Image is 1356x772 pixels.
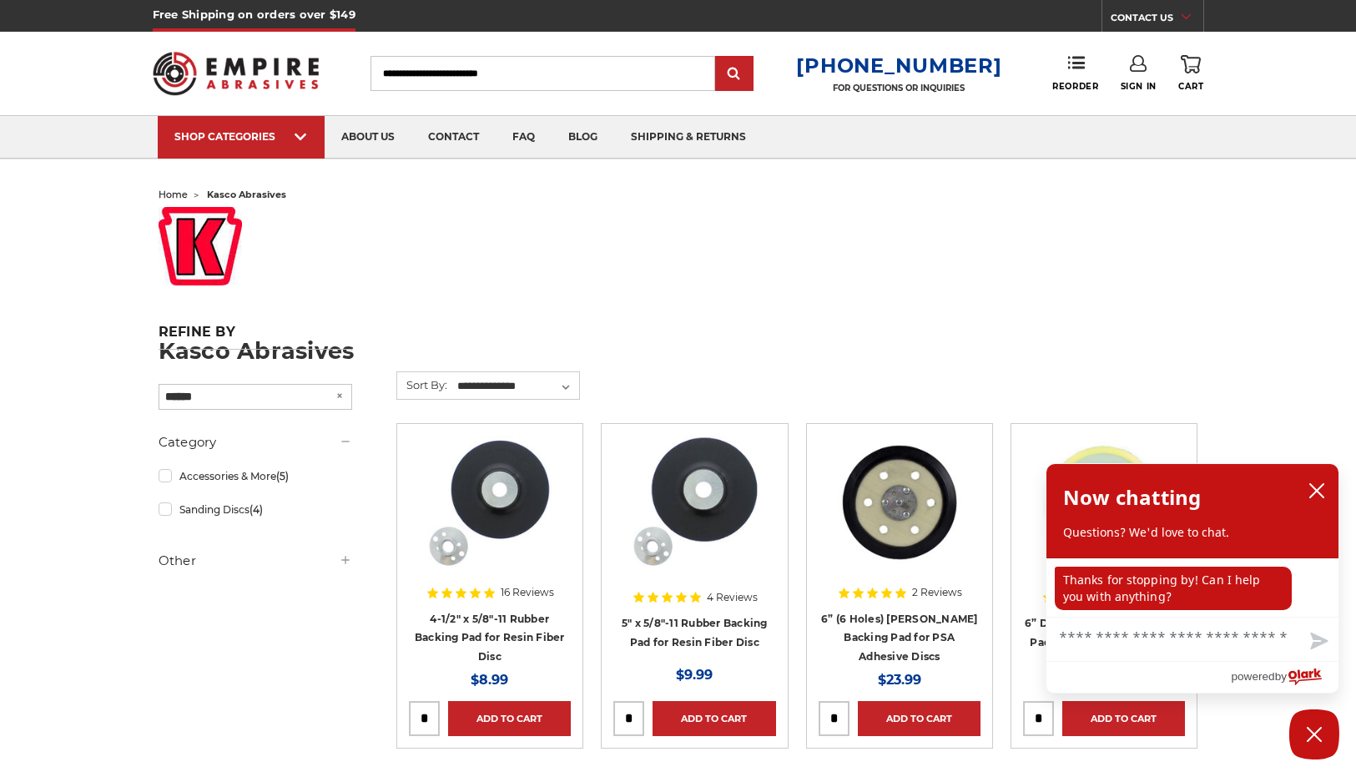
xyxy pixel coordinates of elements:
h1: Kasco Abrasives [159,340,1198,362]
span: 4 Reviews [707,593,758,603]
a: 6” DA Orbital Sander Backing Pad for PSA Adhesive Discs [1023,436,1185,598]
img: 6” (6 Holes) DA Sander Backing Pad for PSA Adhesive Discs [833,436,966,569]
img: 4-1/2" Resin Fiber Disc Backing Pad Flexible Rubber [423,436,557,569]
a: Add to Cart [448,701,571,736]
a: [PHONE_NUMBER] [796,53,1001,78]
a: 6” (6 Holes) [PERSON_NAME] Backing Pad for PSA Adhesive Discs [821,613,978,663]
button: × [331,386,348,406]
img: 6” DA Orbital Sander Backing Pad for PSA Adhesive Discs [1037,436,1171,569]
span: $23.99 [878,672,921,688]
span: by [1275,666,1287,687]
a: Accessories & More [159,462,352,491]
a: Powered by Olark [1231,662,1338,693]
a: shipping & returns [614,116,763,159]
img: kasco_logo_red_1508352977__66060.original.jpg [159,207,242,285]
a: CONTACT US [1111,8,1203,32]
a: Reorder [1052,55,1098,91]
a: contact [411,116,496,159]
button: close chatbox [1303,478,1330,503]
span: $9.99 [676,667,713,683]
a: home [159,189,188,200]
a: 6” DA Orbital Sander Backing Pad for PSA Adhesive Discs [1025,617,1183,648]
a: Sanding Discs [159,495,352,524]
a: Add to Cart [653,701,775,736]
button: Send message [1297,623,1338,661]
h5: Refine by [159,324,352,350]
span: Reorder [1052,81,1098,92]
a: Add to Cart [1062,701,1185,736]
input: Submit [718,58,751,91]
div: SHOP CATEGORIES [174,130,308,143]
p: Questions? We'd love to chat. [1063,524,1322,541]
span: kasco abrasives [207,189,286,200]
p: FOR QUESTIONS OR INQUIRIES [796,83,1001,93]
a: about us [325,116,411,159]
h2: Now chatting [1063,481,1201,514]
h5: Category [159,432,352,452]
a: blog [552,116,614,159]
a: 5 Inch Backing Pad for resin fiber disc with 5/8"-11 locking nut rubber [613,436,775,598]
a: 5" x 5/8"-11 Rubber Backing Pad for Resin Fiber Disc [622,617,768,648]
span: Sign In [1121,81,1157,92]
a: Add to Cart [858,701,980,736]
select: Sort By: [455,374,579,399]
img: 5 Inch Backing Pad for resin fiber disc with 5/8"-11 locking nut rubber [628,436,761,569]
p: Thanks for stopping by! Can I help you with anything? [1055,567,1292,610]
a: 6” (6 Holes) DA Sander Backing Pad for PSA Adhesive Discs [819,436,980,598]
a: 4-1/2" Resin Fiber Disc Backing Pad Flexible Rubber [409,436,571,598]
a: faq [496,116,552,159]
span: Cart [1178,81,1203,92]
span: powered [1231,666,1274,687]
span: $8.99 [471,672,508,688]
div: olark chatbox [1046,463,1339,694]
img: Empire Abrasives [153,41,320,106]
div: chat [1046,558,1338,617]
h5: Other [159,551,352,571]
span: (5) [276,470,289,482]
a: Cart [1178,55,1203,92]
button: Close Chatbox [1289,709,1339,759]
span: (4) [250,503,263,516]
a: 4-1/2" x 5/8"-11 Rubber Backing Pad for Resin Fiber Disc [415,613,565,663]
label: Sort By: [397,372,447,397]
